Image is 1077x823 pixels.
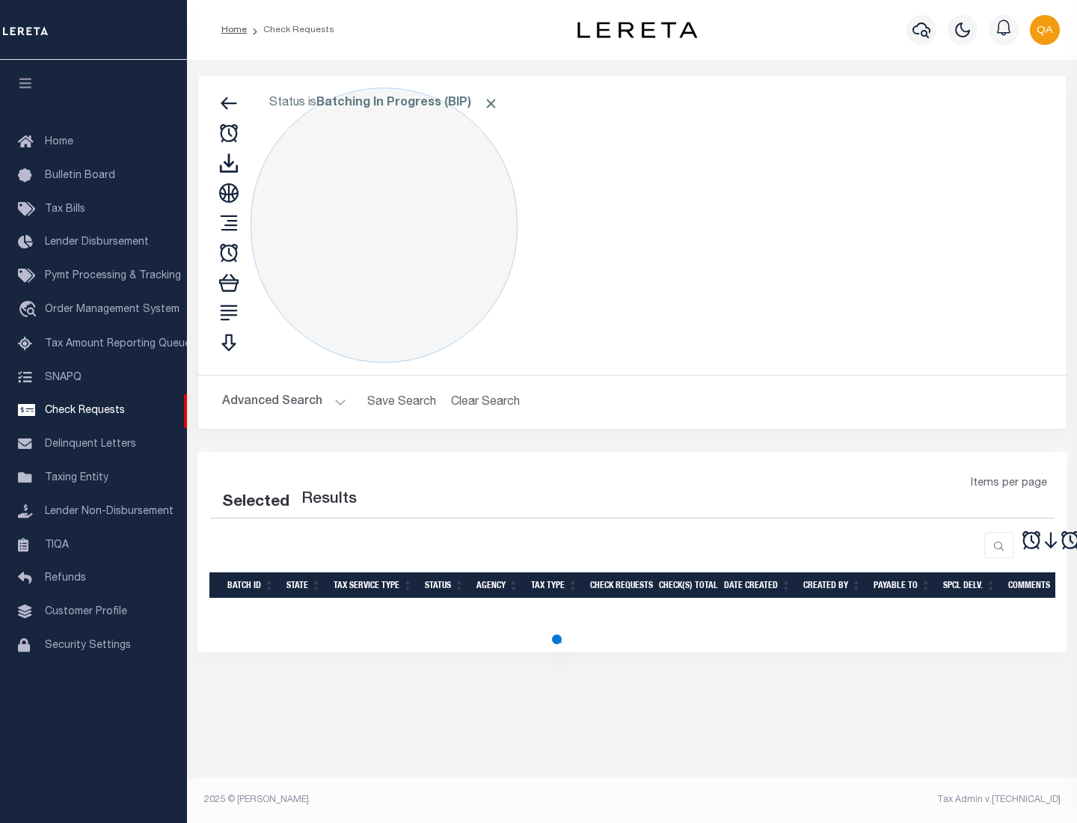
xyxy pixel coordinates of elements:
[45,137,73,147] span: Home
[221,25,247,34] a: Home
[525,572,584,599] th: Tax Type
[937,572,1002,599] th: Spcl Delv.
[18,301,42,320] i: travel_explore
[653,572,718,599] th: Check(s) Total
[45,640,131,651] span: Security Settings
[45,573,86,584] span: Refunds
[45,439,136,450] span: Delinquent Letters
[584,572,653,599] th: Check Requests
[328,572,419,599] th: Tax Service Type
[1030,15,1060,45] img: svg+xml;base64,PHN2ZyB4bWxucz0iaHR0cDovL3d3dy53My5vcmcvMjAwMC9zdmciIHBvaW50ZXItZXZlbnRzPSJub25lIi...
[45,539,69,550] span: TIQA
[45,473,108,483] span: Taxing Entity
[45,406,125,416] span: Check Requests
[247,23,334,37] li: Check Requests
[643,793,1061,807] div: Tax Admin v.[TECHNICAL_ID]
[483,96,499,111] span: Click to Remove
[358,388,445,417] button: Save Search
[301,488,357,512] label: Results
[797,572,868,599] th: Created By
[45,171,115,181] span: Bulletin Board
[45,237,149,248] span: Lender Disbursement
[45,372,82,382] span: SNAPQ
[718,572,797,599] th: Date Created
[1002,572,1070,599] th: Comments
[45,305,179,315] span: Order Management System
[280,572,328,599] th: State
[971,476,1047,492] span: Items per page
[45,507,174,517] span: Lender Non-Disbursement
[45,204,85,215] span: Tax Bills
[445,388,527,417] button: Clear Search
[45,271,181,281] span: Pymt Processing & Tracking
[222,388,346,417] button: Advanced Search
[577,22,697,38] img: logo-dark.svg
[45,607,127,617] span: Customer Profile
[470,572,525,599] th: Agency
[45,339,191,349] span: Tax Amount Reporting Queue
[222,491,289,515] div: Selected
[316,97,499,109] b: Batching In Progress (BIP)
[221,572,280,599] th: Batch Id
[868,572,937,599] th: Payable To
[193,793,633,807] div: 2025 © [PERSON_NAME].
[251,88,518,363] div: Click to Edit
[419,572,470,599] th: Status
